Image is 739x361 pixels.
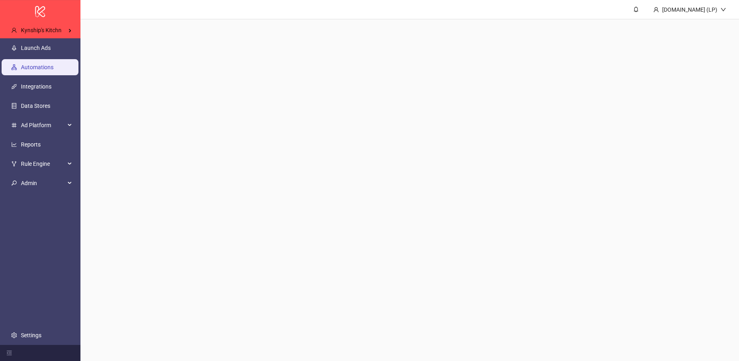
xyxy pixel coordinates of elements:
span: key [11,180,17,186]
a: Settings [21,332,41,338]
span: down [720,7,726,12]
span: user [11,27,17,33]
span: Ad Platform [21,117,65,133]
a: Integrations [21,83,51,90]
a: Reports [21,141,41,148]
span: bell [633,6,639,12]
div: [DOMAIN_NAME] (LP) [659,5,720,14]
a: Automations [21,64,54,70]
span: Rule Engine [21,156,65,172]
span: menu-fold [6,350,12,356]
span: Admin [21,175,65,191]
span: fork [11,161,17,167]
span: number [11,122,17,128]
span: Kynship's Kitchn [21,27,62,33]
a: Launch Ads [21,45,51,51]
span: user [653,7,659,12]
a: Data Stores [21,103,50,109]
